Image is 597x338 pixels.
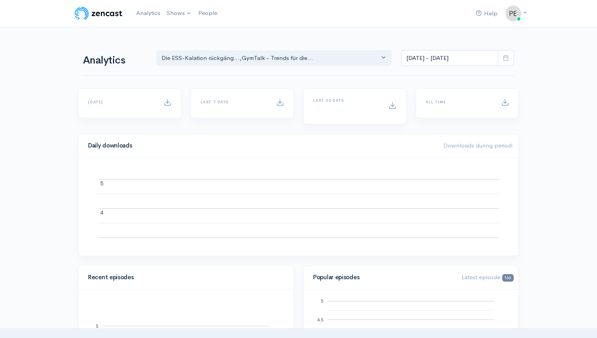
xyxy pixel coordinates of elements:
img: ... [505,6,521,21]
text: 4.5 [317,317,323,322]
button: Die ESS-Kalation rückgäng..., GymTalk - Trends für die... [156,50,392,66]
h1: Analytics [83,55,147,66]
a: Analytics [133,5,163,22]
a: Shows [163,5,195,22]
div: Die ESS-Kalation rückgäng... , GymTalk - Trends für die... [161,54,379,63]
text: 5 [321,299,323,303]
h6: [DATE] [88,100,154,104]
span: 166 [502,274,514,282]
span: Downloads during period: [443,142,514,149]
text: 5 [96,323,98,328]
a: Help [473,5,501,22]
span: Latest episode: [462,273,514,281]
h6: Last 30 days [313,98,379,103]
h6: Last 7 days [201,100,267,104]
h4: Daily downloads [88,142,434,149]
text: 4 [100,209,103,216]
text: 5 [100,180,103,187]
a: People [195,5,220,22]
h4: Popular episodes [313,274,452,281]
h6: All time [426,100,492,104]
img: ZenCast Logo [73,6,124,21]
svg: A chart. [88,167,509,246]
input: analytics date range selector [401,50,498,66]
h4: Recent episodes [88,274,279,281]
